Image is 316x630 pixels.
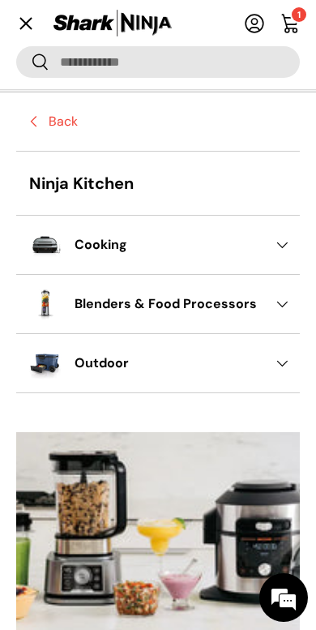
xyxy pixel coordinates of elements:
summary: Blenders & Food Processors Blenders & Food Processors [16,275,300,333]
button: Back [16,92,300,151]
nav: Primary [16,92,300,388]
summary: Outdoor Outdoor [16,334,300,392]
div: Chat with us now [76,83,246,104]
span: 1 [297,9,301,20]
img: Shark Ninja Philippines [52,8,173,40]
a: Ninja Kitchen [16,152,300,215]
summary: Cooking Cooking [16,216,300,274]
span: We're online! [93,248,223,412]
